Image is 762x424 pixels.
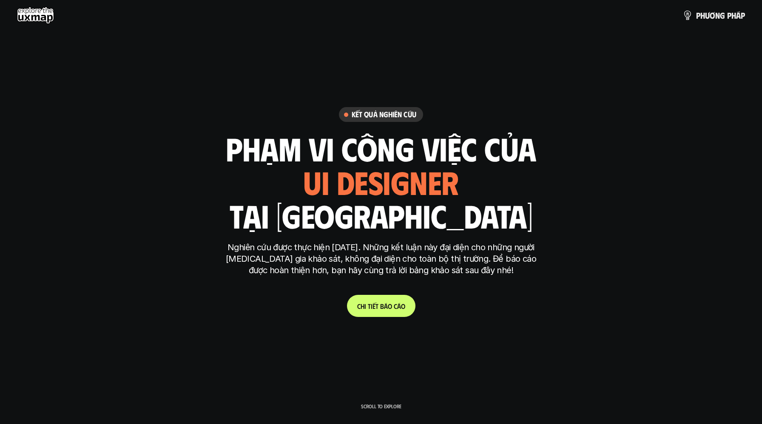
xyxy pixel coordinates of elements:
span: c [394,302,397,310]
span: i [371,302,372,310]
span: t [368,302,371,310]
span: p [696,11,700,20]
span: o [388,302,392,310]
span: C [357,302,361,310]
span: t [375,302,378,310]
p: Nghiên cứu được thực hiện [DATE]. Những kết luận này đại diện cho những người [MEDICAL_DATA] gia ... [222,242,540,276]
span: á [397,302,401,310]
span: h [731,11,736,20]
span: o [401,302,405,310]
span: p [741,11,745,20]
span: p [727,11,731,20]
span: b [380,302,384,310]
span: ế [372,302,375,310]
span: h [361,302,364,310]
h1: phạm vi công việc của [226,130,536,166]
span: i [364,302,366,310]
span: n [715,11,720,20]
a: phươngpháp [682,7,745,24]
span: g [720,11,725,20]
h6: Kết quả nghiên cứu [352,110,416,119]
span: ơ [710,11,715,20]
span: á [384,302,388,310]
h1: tại [GEOGRAPHIC_DATA] [230,198,533,233]
p: Scroll to explore [361,403,401,409]
span: h [700,11,705,20]
span: ư [705,11,710,20]
span: á [736,11,741,20]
